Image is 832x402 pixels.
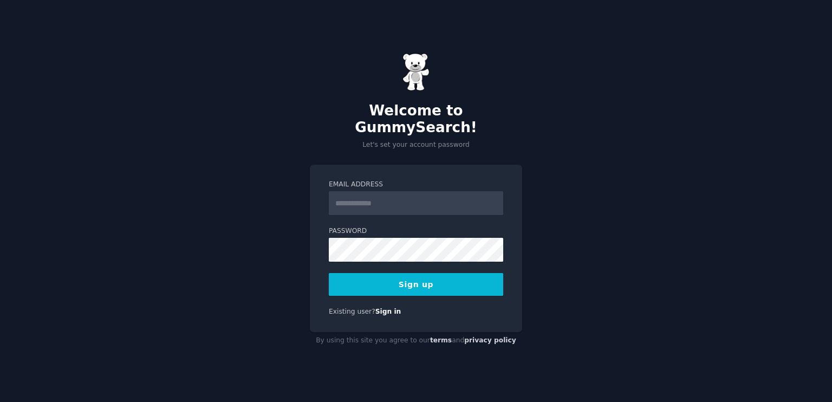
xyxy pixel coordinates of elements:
label: Password [329,226,503,236]
button: Sign up [329,273,503,296]
label: Email Address [329,180,503,190]
a: Sign in [375,308,401,315]
span: Existing user? [329,308,375,315]
p: Let's set your account password [310,140,522,150]
h2: Welcome to GummySearch! [310,102,522,137]
a: terms [430,336,452,344]
a: privacy policy [464,336,516,344]
img: Gummy Bear [402,53,430,91]
div: By using this site you agree to our and [310,332,522,349]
